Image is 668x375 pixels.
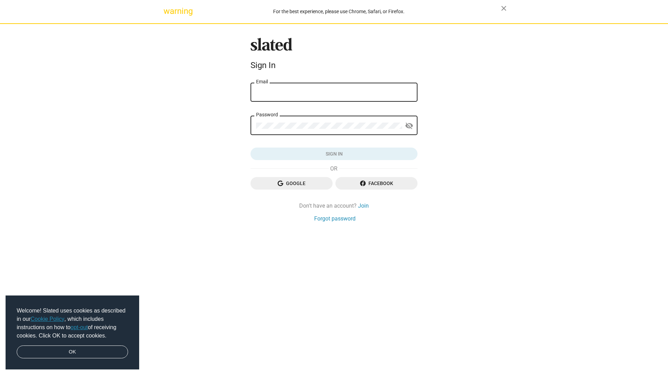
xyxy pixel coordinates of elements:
div: Don't have an account? [250,202,417,209]
mat-icon: visibility_off [405,120,413,131]
a: Join [358,202,369,209]
mat-icon: close [500,4,508,12]
a: Forgot password [314,215,356,222]
span: Facebook [341,177,412,190]
button: Facebook [335,177,417,190]
div: For the best experience, please use Chrome, Safari, or Firefox. [177,7,501,16]
button: Show password [402,119,416,133]
a: Cookie Policy [31,316,64,322]
span: Google [256,177,327,190]
a: dismiss cookie message [17,345,128,359]
div: Sign In [250,60,417,70]
span: Welcome! Slated uses cookies as described in our , which includes instructions on how to of recei... [17,307,128,340]
sl-branding: Sign In [250,38,417,73]
a: opt-out [71,324,88,330]
div: cookieconsent [6,295,139,370]
button: Google [250,177,333,190]
mat-icon: warning [164,7,172,15]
